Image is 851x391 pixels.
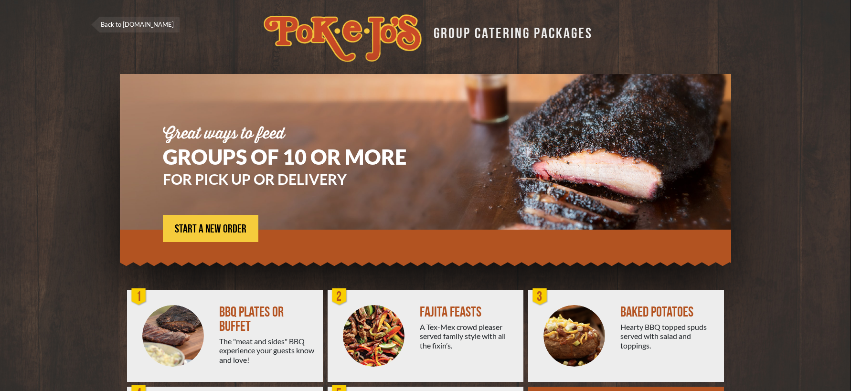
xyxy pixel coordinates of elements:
h3: FOR PICK UP OR DELIVERY [163,172,435,186]
span: START A NEW ORDER [175,223,246,235]
div: Great ways to feed [163,127,435,142]
div: BBQ PLATES OR BUFFET [219,305,315,334]
div: A Tex-Mex crowd pleaser served family style with all the fixin’s. [420,322,516,350]
img: PEJ-Baked-Potato.png [543,305,605,367]
div: The "meat and sides" BBQ experience your guests know and love! [219,337,315,364]
div: BAKED POTATOES [620,305,716,319]
img: logo.svg [264,14,422,62]
div: 1 [129,287,149,306]
div: FAJITA FEASTS [420,305,516,319]
div: GROUP CATERING PACKAGES [426,22,593,41]
div: Hearty BBQ topped spuds served with salad and toppings. [620,322,716,350]
div: 3 [531,287,550,306]
img: PEJ-Fajitas.png [343,305,404,367]
a: START A NEW ORDER [163,215,258,242]
h1: GROUPS OF 10 OR MORE [163,147,435,167]
img: PEJ-BBQ-Buffet.png [142,305,204,367]
a: Back to [DOMAIN_NAME] [91,17,180,32]
div: 2 [330,287,349,306]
